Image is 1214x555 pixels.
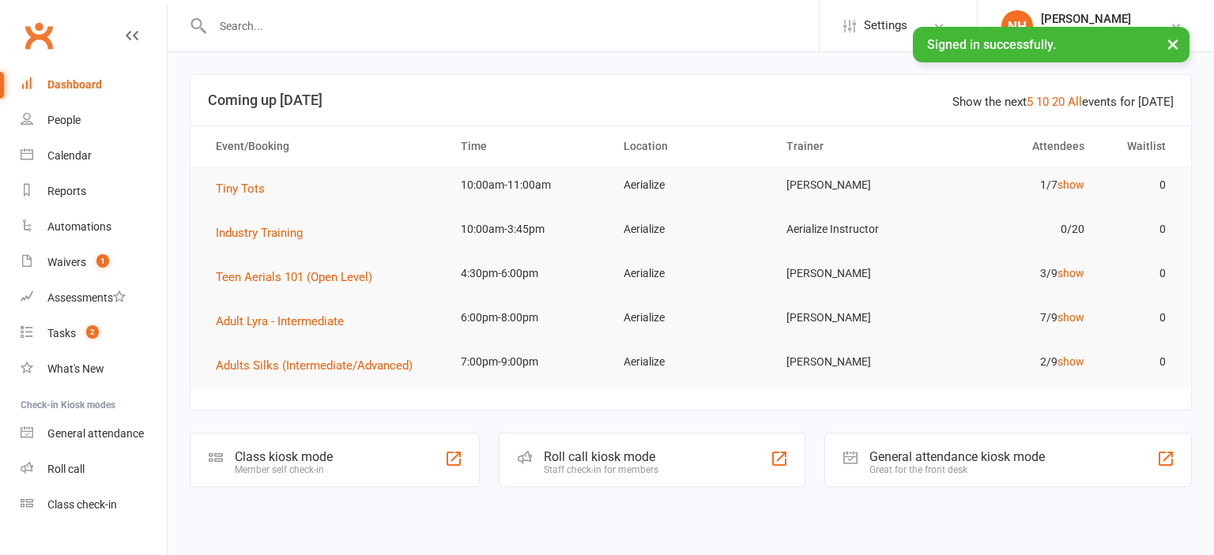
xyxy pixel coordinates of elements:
[202,126,447,167] th: Event/Booking
[927,37,1056,52] span: Signed in successfully.
[47,463,85,475] div: Roll call
[47,291,126,304] div: Assessments
[1099,343,1180,381] td: 0
[869,464,1045,475] div: Great for the front desk
[216,182,265,196] span: Tiny Tots
[609,211,772,248] td: Aerialize
[47,78,102,91] div: Dashboard
[47,149,92,162] div: Calendar
[447,126,609,167] th: Time
[216,270,372,284] span: Teen Aerials 101 (Open Level)
[544,464,658,475] div: Staff check-in for members
[208,92,1174,108] h3: Coming up [DATE]
[47,498,117,511] div: Class check-in
[216,358,413,373] span: Adults Silks (Intermediate/Advanced)
[21,67,167,103] a: Dashboard
[1099,211,1180,248] td: 0
[47,185,86,197] div: Reports
[96,254,109,268] span: 1
[21,280,167,316] a: Assessments
[447,343,609,381] td: 7:00pm-9:00pm
[447,167,609,204] td: 10:00am-11:00am
[21,351,167,387] a: What's New
[1058,267,1084,279] a: show
[1099,167,1180,204] td: 0
[1052,95,1065,109] a: 20
[1001,10,1033,42] div: NH
[772,167,935,204] td: [PERSON_NAME]
[21,245,167,280] a: Waivers 1
[216,223,314,242] button: Industry Training
[935,343,1098,381] td: 2/9
[216,312,355,331] button: Adult Lyra - Intermediate
[21,452,167,487] a: Roll call
[1099,299,1180,336] td: 0
[235,449,333,464] div: Class kiosk mode
[216,179,276,198] button: Tiny Tots
[47,427,144,440] div: General attendance
[47,362,104,375] div: What's New
[21,103,167,138] a: People
[1058,311,1084,324] a: show
[1099,126,1180,167] th: Waitlist
[1041,26,1131,40] div: Aerialize
[21,209,167,245] a: Automations
[609,255,772,292] td: Aerialize
[772,343,935,381] td: [PERSON_NAME]
[1058,355,1084,368] a: show
[952,92,1174,111] div: Show the next events for [DATE]
[216,268,383,287] button: Teen Aerials 101 (Open Level)
[609,167,772,204] td: Aerialize
[216,226,303,240] span: Industry Training
[935,126,1098,167] th: Attendees
[47,327,76,339] div: Tasks
[208,15,819,37] input: Search...
[609,343,772,381] td: Aerialize
[47,256,86,268] div: Waivers
[21,487,167,523] a: Class kiosk mode
[86,325,99,339] span: 2
[1068,95,1082,109] a: All
[772,211,935,248] td: Aerialize Instructor
[1058,178,1084,191] a: show
[21,416,167,452] a: General attendance kiosk mode
[447,211,609,248] td: 10:00am-3:45pm
[1041,12,1131,26] div: [PERSON_NAME]
[216,314,344,328] span: Adult Lyra - Intermediate
[935,211,1098,248] td: 0/20
[935,299,1098,336] td: 7/9
[772,126,935,167] th: Trainer
[609,299,772,336] td: Aerialize
[1099,255,1180,292] td: 0
[19,16,58,55] a: Clubworx
[864,8,907,43] span: Settings
[235,464,333,475] div: Member self check-in
[935,255,1098,292] td: 3/9
[544,449,658,464] div: Roll call kiosk mode
[216,356,424,375] button: Adults Silks (Intermediate/Advanced)
[935,167,1098,204] td: 1/7
[772,299,935,336] td: [PERSON_NAME]
[1027,95,1033,109] a: 5
[47,114,81,126] div: People
[21,174,167,209] a: Reports
[609,126,772,167] th: Location
[869,449,1045,464] div: General attendance kiosk mode
[772,255,935,292] td: [PERSON_NAME]
[47,220,111,233] div: Automations
[21,138,167,174] a: Calendar
[447,255,609,292] td: 4:30pm-6:00pm
[1159,27,1187,61] button: ×
[21,316,167,351] a: Tasks 2
[447,299,609,336] td: 6:00pm-8:00pm
[1036,95,1049,109] a: 10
